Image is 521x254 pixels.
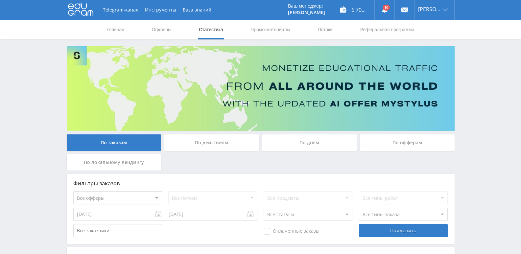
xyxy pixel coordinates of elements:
[288,10,325,15] p: [PERSON_NAME]
[359,224,448,237] div: Применить
[418,7,441,12] span: [PERSON_NAME]
[264,228,320,235] span: Оплаченные заказы
[262,134,357,151] div: По дням
[198,20,224,39] a: Статистика
[317,20,333,39] a: Потоки
[360,134,455,151] div: По офферам
[151,20,172,39] a: Офферы
[67,134,161,151] div: По заказам
[288,3,325,9] p: Ваш менеджер:
[106,20,125,39] a: Главная
[164,134,259,151] div: По действиям
[360,20,415,39] a: Реферальная программа
[250,20,291,39] a: Промо-материалы
[67,154,161,171] div: По локальному лендингу
[67,46,455,131] img: Banner
[73,180,448,186] div: Фильтры заказов
[73,224,162,237] input: Все заказчики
